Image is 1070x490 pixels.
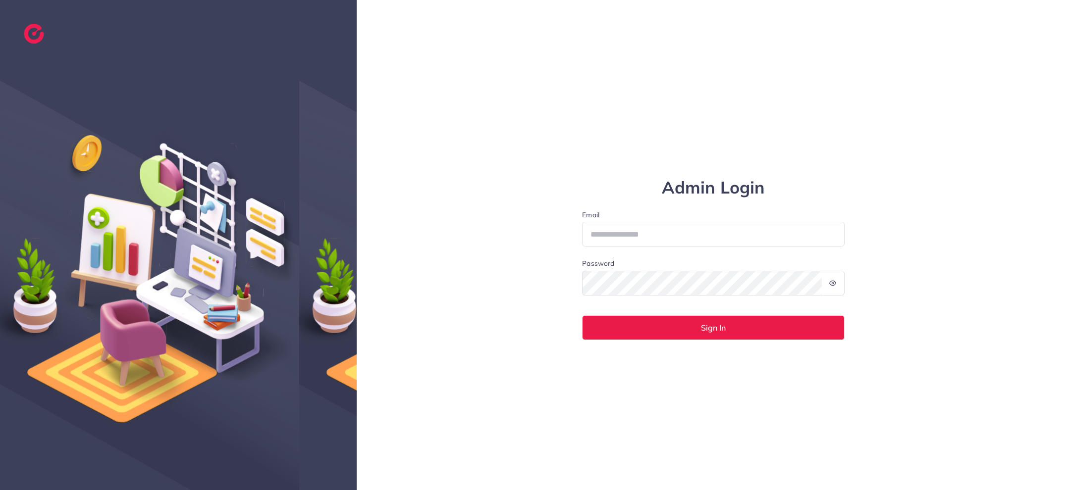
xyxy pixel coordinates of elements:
span: Sign In [701,324,726,332]
label: Password [582,258,614,268]
h1: Admin Login [582,178,845,198]
label: Email [582,210,845,220]
button: Sign In [582,315,845,340]
img: logo [24,24,44,44]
